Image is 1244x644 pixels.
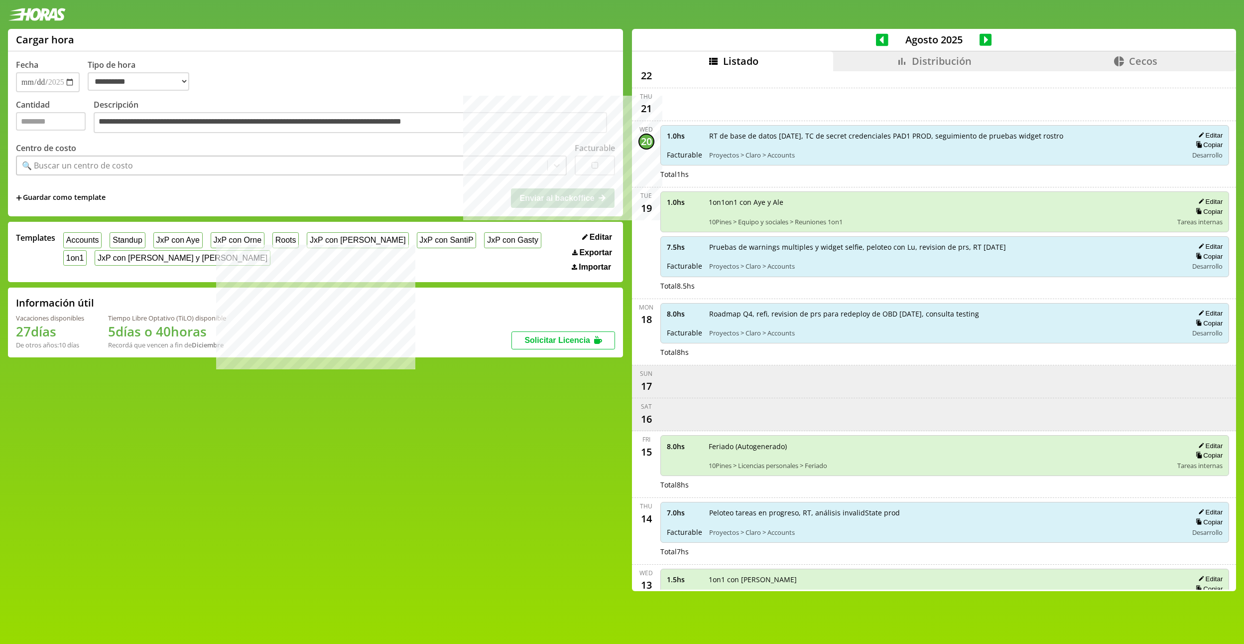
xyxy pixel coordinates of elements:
[638,378,654,394] div: 17
[1195,575,1223,583] button: Editar
[88,59,197,92] label: Tipo de hora
[16,112,86,131] input: Cantidad
[1193,518,1223,526] button: Copiar
[1195,242,1223,251] button: Editar
[709,528,1181,537] span: Proyectos > Claro > Accounts
[660,281,1230,291] div: Total 8.5 hs
[667,242,702,252] span: 7.5 hs
[667,328,702,337] span: Facturable
[888,33,980,46] span: Agosto 2025
[1192,528,1223,537] span: Desarrollo
[1193,585,1223,593] button: Copiar
[709,461,1171,470] span: 10Pines > Licencias personales > Feriado
[569,248,615,258] button: Exportar
[638,411,654,427] div: 16
[1195,442,1223,450] button: Editar
[638,510,654,526] div: 14
[108,322,226,340] h1: 5 días o 40 horas
[95,250,270,266] button: JxP con [PERSON_NAME] y [PERSON_NAME]
[1195,508,1223,516] button: Editar
[16,33,74,46] h1: Cargar hora
[638,200,654,216] div: 19
[667,131,702,141] span: 1.0 hs
[63,232,102,248] button: Accounts
[709,131,1181,141] span: RT de base de datos [DATE], TC de secret credenciales PAD1 PROD, seguimiento de pruebas widget ro...
[16,314,84,322] div: Vacaciones disponibles
[110,232,145,248] button: Standup
[16,232,55,243] span: Templates
[709,151,1181,160] span: Proyectos > Claro > Accounts
[667,575,702,584] span: 1.5 hs
[667,309,702,319] span: 8.0 hs
[94,99,615,136] label: Descripción
[272,232,299,248] button: Roots
[307,232,408,248] button: JxP con [PERSON_NAME]
[16,340,84,349] div: De otros años: 10 días
[667,527,702,537] span: Facturable
[660,347,1230,357] div: Total 8 hs
[709,508,1181,517] span: Peloteo tareas en progreso, RT, análisis invalidState prod
[153,232,203,248] button: JxP con Aye
[1193,319,1223,327] button: Copiar
[667,442,702,451] span: 8.0 hs
[709,442,1171,451] span: Feriado (Autogenerado)
[579,248,612,257] span: Exportar
[16,296,94,310] h2: Información útil
[16,322,84,340] h1: 27 días
[16,143,76,154] label: Centro de costo
[638,134,654,150] div: 20
[16,192,22,203] span: +
[1177,217,1223,226] span: Tareas internas
[1192,151,1223,160] span: Desarrollo
[660,480,1230,489] div: Total 8 hs
[638,101,654,117] div: 21
[667,197,702,207] span: 1.0 hs
[640,191,652,200] div: Tue
[639,125,653,134] div: Wed
[667,261,702,271] span: Facturable
[709,197,1171,207] span: 1on1on1 con Aye y Ale
[22,160,133,171] div: 🔍 Buscar un centro de costo
[709,217,1171,226] span: 10Pines > Equipo y sociales > Reuniones 1on1
[16,99,94,136] label: Cantidad
[639,569,653,577] div: Wed
[1192,328,1223,337] span: Desarrollo
[88,72,189,91] select: Tipo de hora
[660,547,1230,556] div: Total 7 hs
[709,328,1181,337] span: Proyectos > Claro > Accounts
[709,262,1181,271] span: Proyectos > Claro > Accounts
[640,502,652,510] div: Thu
[638,312,654,327] div: 18
[638,68,654,84] div: 22
[108,314,226,322] div: Tiempo Libre Optativo (TiLO) disponible
[1195,197,1223,206] button: Editar
[667,150,702,160] span: Facturable
[723,54,758,68] span: Listado
[1129,54,1157,68] span: Cecos
[1195,309,1223,318] button: Editar
[524,336,590,344] span: Solicitar Licencia
[667,508,702,517] span: 7.0 hs
[638,577,654,593] div: 13
[579,263,611,272] span: Importar
[579,232,615,242] button: Editar
[211,232,264,248] button: JxP con Orne
[709,575,1171,584] span: 1on1 con [PERSON_NAME]
[590,233,612,242] span: Editar
[1193,252,1223,261] button: Copiar
[709,309,1181,319] span: Roadmap Q4, refi, revision de prs para redeploy de OBD [DATE], consulta testing
[640,92,652,101] div: Thu
[709,242,1181,252] span: Pruebas de warnings multiples y widget selfie, peloteo con Lu, revision de prs, RT [DATE]
[638,444,654,460] div: 15
[1193,451,1223,460] button: Copiar
[108,340,226,349] div: Recordá que vencen a fin de
[16,192,106,203] span: +Guardar como template
[511,331,615,349] button: Solicitar Licencia
[16,59,38,70] label: Fecha
[632,71,1236,590] div: scrollable content
[575,143,615,154] label: Facturable
[8,8,66,21] img: logotipo
[660,169,1230,179] div: Total 1 hs
[94,112,607,133] textarea: Descripción
[1195,131,1223,140] button: Editar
